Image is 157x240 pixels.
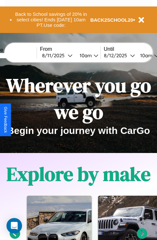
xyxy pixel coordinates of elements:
[137,52,154,59] div: 10am
[74,52,100,59] button: 10am
[3,107,8,133] div: Give Feedback
[40,46,100,52] label: From
[90,17,133,23] b: BACK2SCHOOL20
[40,52,74,59] button: 8/11/2025
[6,218,22,234] div: Open Intercom Messenger
[42,52,68,59] div: 8 / 11 / 2025
[104,52,130,59] div: 8 / 12 / 2025
[6,161,151,187] h1: Explore by make
[12,10,90,30] button: Back to School savings of 20% in select cities! Ends [DATE] 10am PT.Use code:
[76,52,94,59] div: 10am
